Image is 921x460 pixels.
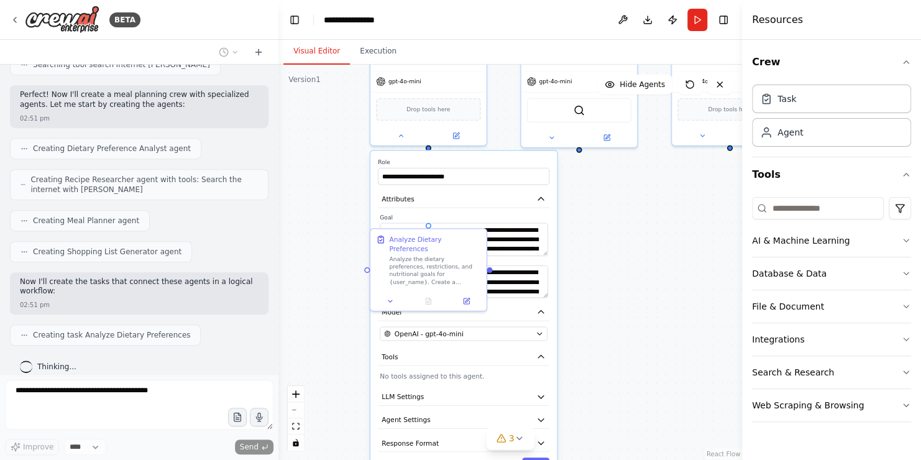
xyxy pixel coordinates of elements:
span: Creating Meal Planner agent [33,216,139,226]
div: Database & Data [752,267,827,280]
span: Drop tools here [708,104,751,114]
button: Web Scraping & Browsing [752,389,911,421]
button: toggle interactivity [288,435,304,451]
span: Hide Agents [620,80,665,90]
div: Analyze dietary preferences, restrictions, and nutritional goals to create personalized meal plan... [369,40,487,146]
div: Create balanced weekly meal plans for {user_name} that incorporate the curated recipes, ensure nu... [690,58,782,65]
div: Integrations [752,333,804,346]
button: Open in side panel [731,130,784,141]
label: Backstory [380,255,548,263]
button: Improve [5,439,59,455]
button: Execution [350,39,406,65]
button: No output available [408,295,448,306]
p: Perfect! Now I'll create a meal planning crew with specialized agents. Let me start by creating t... [20,90,259,109]
button: Response Format [378,435,549,452]
div: Search and curate recipes from {favorite_food_blogs} and discover new dishes that match the dieta... [540,58,631,65]
button: Agent Settings [378,412,549,429]
button: Open in side panel [580,132,633,143]
div: Analyze dietary preferences, restrictions, and nutritional goals to create personalized meal plan... [389,58,480,65]
button: Model [378,303,549,321]
button: Click to speak your automation idea [250,408,268,426]
span: Send [240,442,259,452]
button: Switch to previous chat [214,45,244,60]
label: Goal [380,213,548,221]
button: Database & Data [752,257,911,290]
button: Hide left sidebar [286,11,303,29]
span: gpt-4o-mini [539,78,572,85]
span: Improve [23,442,53,452]
span: Searching tool search internet [PERSON_NAME] [33,60,210,70]
button: Integrations [752,323,911,356]
img: SerperDevTool [574,104,585,116]
button: Start a new chat [249,45,268,60]
button: 3 [487,427,534,450]
button: Tools [752,157,911,192]
span: Creating task Analyze Dietary Preferences [33,330,190,340]
div: AI & Machine Learning [752,234,850,247]
div: BETA [109,12,140,27]
span: Response Format [382,438,439,448]
p: No tools assigned to this agent. [380,371,548,380]
div: Analyze Dietary Preferences [389,235,480,254]
div: File & Document [752,300,824,313]
button: fit view [288,418,304,435]
p: Now I'll create the tasks that connect these agents in a logical workflow: [20,277,259,297]
button: Send [235,439,273,454]
span: Agent Settings [382,415,430,425]
div: Analyze the dietary preferences, restrictions, and nutritional goals for {user_name}. Create a co... [389,255,480,286]
button: Hide Agents [597,75,672,94]
nav: breadcrumb [324,14,386,26]
span: OpenAI - gpt-4o-mini [395,329,464,338]
div: Web Scraping & Browsing [752,399,864,412]
span: Thinking... [37,362,76,372]
div: Tools [752,192,911,432]
button: OpenAI - gpt-4o-mini [380,326,548,341]
button: Tools [378,348,549,366]
div: Crew [752,80,911,157]
button: AI & Machine Learning [752,224,911,257]
span: gpt-4o-mini [388,78,421,85]
div: Task [777,93,796,105]
span: Model [382,307,401,316]
button: Visual Editor [283,39,350,65]
span: Drop tools here [406,104,450,114]
img: Logo [25,6,99,34]
button: Hide right sidebar [715,11,732,29]
span: Creating Shopping List Generator agent [33,247,181,257]
div: 02:51 pm [20,114,50,123]
div: Agent [777,126,803,139]
span: Creating Recipe Researcher agent with tools: Search the internet with [PERSON_NAME] [30,175,258,195]
button: Search & Research [752,356,911,389]
button: Open in side panel [429,130,483,141]
span: Creating Dietary Preference Analyst agent [33,144,191,154]
div: 02:51 pm [20,300,50,310]
div: React Flow controls [288,386,304,451]
button: Upload files [228,408,247,426]
div: Search and curate recipes from {favorite_food_blogs} and discover new dishes that match the dieta... [520,40,638,148]
div: Version 1 [288,75,321,85]
span: Tools [382,352,398,361]
button: zoom out [288,402,304,418]
span: Attributes [382,194,414,203]
button: Crew [752,45,911,80]
div: Search & Research [752,366,834,379]
button: LLM Settings [378,389,549,406]
a: React Flow attribution [707,451,740,458]
button: Open in side panel [450,295,482,306]
div: Create balanced weekly meal plans for {user_name} that incorporate the curated recipes, ensure nu... [671,40,789,146]
span: 3 [509,432,515,444]
div: Analyze Dietary PreferencesAnalyze the dietary preferences, restrictions, and nutritional goals f... [369,228,487,311]
button: zoom in [288,386,304,402]
label: Role [378,159,549,166]
button: Attributes [378,190,549,208]
span: LLM Settings [382,392,424,402]
h4: Resources [752,12,803,27]
button: File & Document [752,290,911,323]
